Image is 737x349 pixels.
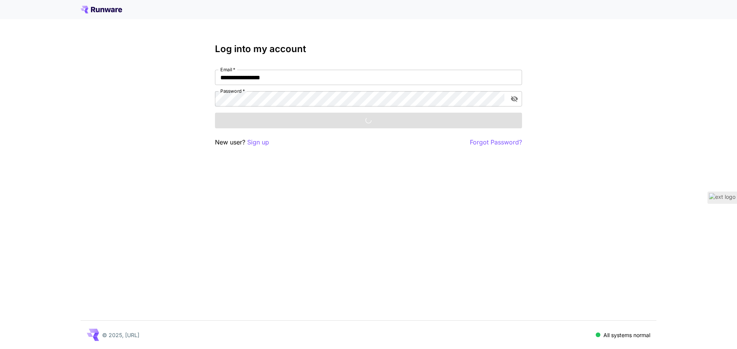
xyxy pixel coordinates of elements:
[102,331,139,339] p: © 2025, [URL]
[470,138,522,147] button: Forgot Password?
[247,138,269,147] button: Sign up
[215,44,522,54] h3: Log into my account
[220,66,235,73] label: Email
[215,138,269,147] p: New user?
[507,92,521,106] button: toggle password visibility
[603,331,650,339] p: All systems normal
[220,88,245,94] label: Password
